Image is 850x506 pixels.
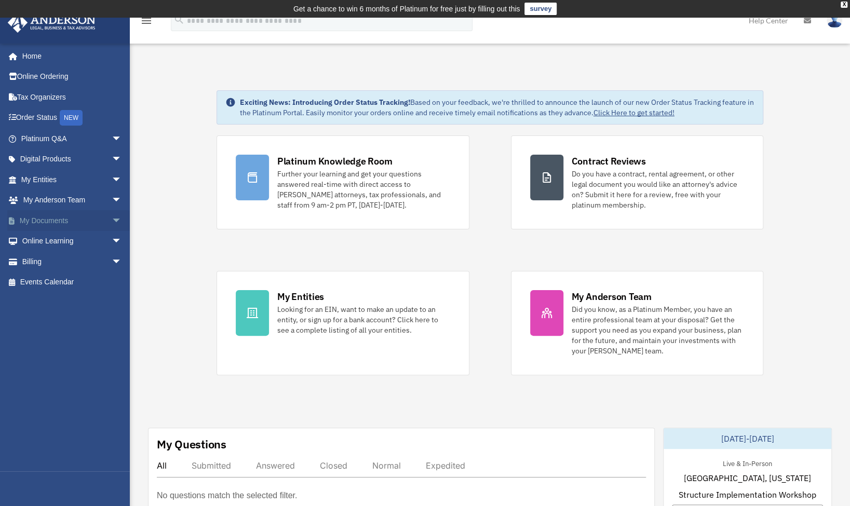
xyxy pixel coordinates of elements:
a: Contract Reviews Do you have a contract, rental agreement, or other legal document you would like... [511,135,764,229]
span: arrow_drop_down [112,169,132,190]
a: Platinum Knowledge Room Further your learning and get your questions answered real-time with dire... [217,135,469,229]
div: Live & In-Person [714,457,780,468]
span: arrow_drop_down [112,128,132,149]
strong: Exciting News: Introducing Order Status Tracking! [240,98,410,107]
a: Billingarrow_drop_down [7,251,138,272]
div: Get a chance to win 6 months of Platinum for free just by filling out this [293,3,520,15]
div: Answered [256,460,295,471]
span: arrow_drop_down [112,251,132,272]
div: All [157,460,167,471]
div: Further your learning and get your questions answered real-time with direct access to [PERSON_NAM... [277,169,450,210]
div: My Questions [157,436,226,452]
div: Platinum Knowledge Room [277,155,393,168]
a: Click Here to get started! [593,108,674,117]
a: Order StatusNEW [7,107,138,129]
p: No questions match the selected filter. [157,488,297,503]
a: My Anderson Team Did you know, as a Platinum Member, you have an entire professional team at your... [511,271,764,375]
div: My Anderson Team [572,290,652,303]
div: Did you know, as a Platinum Member, you have an entire professional team at your disposal? Get th... [572,304,745,356]
a: My Entities Looking for an EIN, want to make an update to an entity, or sign up for a bank accoun... [217,271,469,375]
a: Platinum Q&Aarrow_drop_down [7,128,138,149]
div: Looking for an EIN, want to make an update to an entity, or sign up for a bank account? Click her... [277,304,450,335]
div: Based on your feedback, we're thrilled to announce the launch of our new Order Status Tracking fe... [240,97,755,118]
div: Contract Reviews [572,155,646,168]
div: Do you have a contract, rental agreement, or other legal document you would like an attorney's ad... [572,169,745,210]
a: menu [140,18,153,27]
div: Closed [320,460,347,471]
div: NEW [60,110,83,126]
i: search [173,14,185,25]
i: menu [140,15,153,27]
a: Digital Productsarrow_drop_down [7,149,138,170]
div: Submitted [192,460,231,471]
a: Events Calendar [7,272,138,293]
a: Online Ordering [7,66,138,87]
img: User Pic [827,13,842,28]
a: survey [524,3,557,15]
a: My Documentsarrow_drop_down [7,210,138,231]
a: Home [7,46,132,66]
div: Expedited [426,460,465,471]
span: Structure Implementation Workshop [679,488,816,501]
span: arrow_drop_down [112,231,132,252]
a: Online Learningarrow_drop_down [7,231,138,252]
a: My Entitiesarrow_drop_down [7,169,138,190]
img: Anderson Advisors Platinum Portal [5,12,99,33]
span: arrow_drop_down [112,210,132,231]
div: Normal [372,460,401,471]
div: close [841,2,847,8]
a: Tax Organizers [7,87,138,107]
div: [DATE]-[DATE] [664,428,831,449]
span: arrow_drop_down [112,190,132,211]
span: arrow_drop_down [112,149,132,170]
span: [GEOGRAPHIC_DATA], [US_STATE] [684,472,811,484]
div: My Entities [277,290,324,303]
a: My Anderson Teamarrow_drop_down [7,190,138,211]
